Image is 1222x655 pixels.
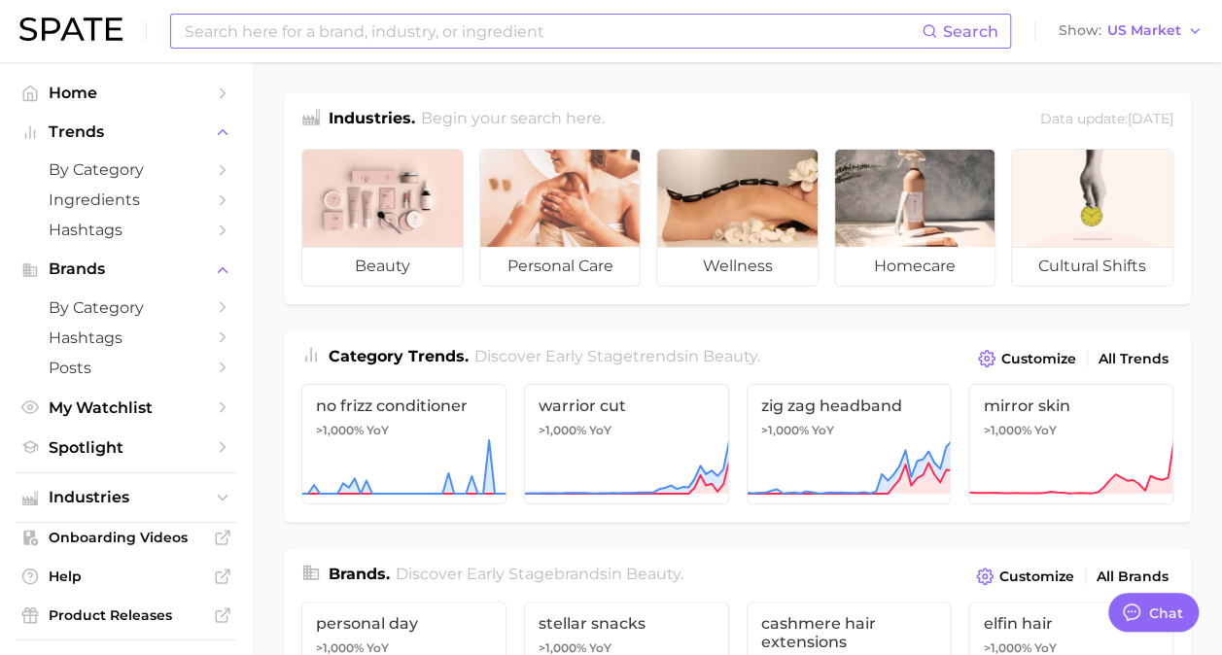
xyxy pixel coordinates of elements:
[329,347,469,365] span: Category Trends .
[1097,569,1169,585] span: All Brands
[49,123,204,141] span: Trends
[421,107,605,133] h2: Begin your search here.
[16,118,237,147] button: Trends
[49,359,204,377] span: Posts
[539,640,586,655] span: >1,000%
[971,563,1079,590] button: Customize
[49,398,204,417] span: My Watchlist
[316,614,492,633] span: personal day
[49,489,204,506] span: Industries
[16,523,237,552] a: Onboarding Videos
[983,614,1159,633] span: elfin hair
[16,78,237,108] a: Home
[49,260,204,278] span: Brands
[302,247,463,286] span: beauty
[1001,351,1076,367] span: Customize
[1092,564,1173,590] a: All Brands
[539,614,715,633] span: stellar snacks
[16,255,237,284] button: Brands
[656,149,819,287] a: wellness
[1107,25,1181,36] span: US Market
[329,565,390,583] span: Brands .
[973,345,1081,372] button: Customize
[16,293,237,323] a: by Category
[49,568,204,585] span: Help
[16,393,237,423] a: My Watchlist
[968,384,1173,504] a: mirror skin>1,000% YoY
[16,215,237,245] a: Hashtags
[747,384,952,504] a: zig zag headband>1,000% YoY
[49,529,204,546] span: Onboarding Videos
[367,423,389,438] span: YoY
[835,247,995,286] span: homecare
[983,423,1030,437] span: >1,000%
[479,149,642,287] a: personal care
[1099,351,1169,367] span: All Trends
[183,15,922,48] input: Search here for a brand, industry, or ingredient
[16,601,237,630] a: Product Releases
[983,640,1030,655] span: >1,000%
[49,298,204,317] span: by Category
[16,323,237,353] a: Hashtags
[49,606,204,624] span: Product Releases
[329,107,415,133] h1: Industries.
[761,614,937,651] span: cashmere hair extensions
[1094,346,1173,372] a: All Trends
[943,22,998,41] span: Search
[16,185,237,215] a: Ingredients
[301,149,464,287] a: beauty
[49,84,204,102] span: Home
[16,432,237,463] a: Spotlight
[16,155,237,185] a: by Category
[657,247,818,286] span: wellness
[316,396,492,415] span: no frizz conditioner
[16,483,237,512] button: Industries
[16,562,237,591] a: Help
[316,640,364,655] span: >1,000%
[301,384,506,504] a: no frizz conditioner>1,000% YoY
[524,384,729,504] a: warrior cut>1,000% YoY
[539,396,715,415] span: warrior cut
[396,565,683,583] span: Discover Early Stage brands in .
[1011,149,1173,287] a: cultural shifts
[1059,25,1101,36] span: Show
[626,565,681,583] span: beauty
[834,149,996,287] a: homecare
[539,423,586,437] span: >1,000%
[812,423,834,438] span: YoY
[16,353,237,383] a: Posts
[999,569,1074,585] span: Customize
[480,247,641,286] span: personal care
[316,423,364,437] span: >1,000%
[49,438,204,457] span: Spotlight
[49,221,204,239] span: Hashtags
[474,347,760,365] span: Discover Early Stage trends in .
[49,190,204,209] span: Ingredients
[1054,18,1207,44] button: ShowUS Market
[983,396,1159,415] span: mirror skin
[589,423,611,438] span: YoY
[1033,423,1056,438] span: YoY
[49,328,204,347] span: Hashtags
[49,160,204,179] span: by Category
[761,396,937,415] span: zig zag headband
[1012,247,1172,286] span: cultural shifts
[703,347,757,365] span: beauty
[19,17,122,41] img: SPATE
[1040,107,1173,133] div: Data update: [DATE]
[761,423,809,437] span: >1,000%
